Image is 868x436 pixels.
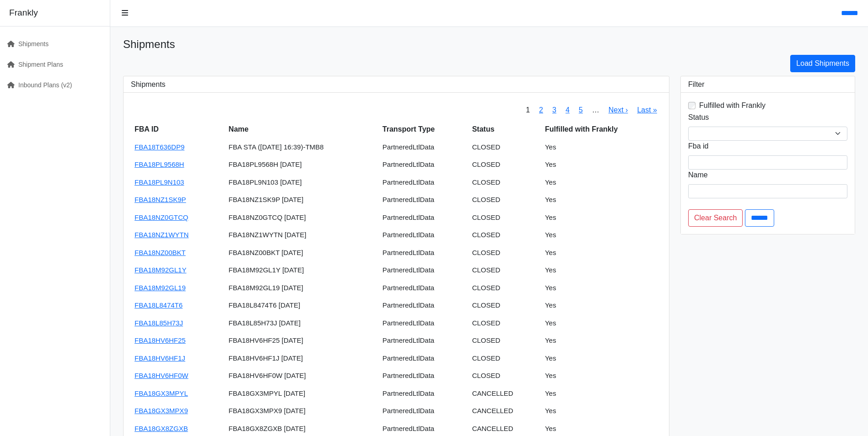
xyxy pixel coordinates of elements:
a: FBA18PL9N103 [135,178,184,186]
label: Name [688,170,708,181]
td: PartneredLtlData [379,226,469,244]
a: FBA18NZ1SK9P [135,196,186,203]
td: Yes [541,244,662,262]
td: Yes [541,367,662,385]
td: CLOSED [469,174,541,191]
a: 4 [566,106,570,114]
a: Clear Search [688,209,743,227]
td: FBA18HV6HF25 [DATE] [225,332,379,350]
td: PartneredLtlData [379,156,469,174]
a: Last » [637,106,657,114]
td: Yes [541,174,662,191]
td: CLOSED [469,297,541,314]
td: FBA18M92GL19 [DATE] [225,279,379,297]
a: FBA18PL9568H [135,160,184,168]
a: FBA18GX3MPX9 [135,407,188,415]
td: PartneredLtlData [379,385,469,403]
th: Status [469,120,541,138]
td: CLOSED [469,244,541,262]
td: CLOSED [469,156,541,174]
td: FBA18NZ1WYTN [DATE] [225,226,379,244]
td: PartneredLtlData [379,138,469,156]
td: CANCELLED [469,402,541,420]
td: PartneredLtlData [379,297,469,314]
td: CLOSED [469,367,541,385]
td: PartneredLtlData [379,261,469,279]
td: FBA STA ([DATE] 16:39)-TMB8 [225,138,379,156]
h1: Shipments [123,38,855,51]
td: FBA18NZ0GTCQ [DATE] [225,209,379,227]
a: FBA18NZ0GTCQ [135,213,189,221]
td: CLOSED [469,191,541,209]
a: 5 [579,106,583,114]
td: PartneredLtlData [379,174,469,191]
td: Yes [541,332,662,350]
td: PartneredLtlData [379,332,469,350]
a: FBA18NZ00BKT [135,249,186,256]
td: CLOSED [469,138,541,156]
td: Yes [541,226,662,244]
td: CLOSED [469,209,541,227]
td: FBA18PL9568H [DATE] [225,156,379,174]
label: Fulfilled with Frankly [699,100,766,111]
td: Yes [541,385,662,403]
a: FBA18M92GL19 [135,284,186,292]
nav: pager [521,100,662,120]
td: FBA18GX3MPX9 [DATE] [225,402,379,420]
a: FBA18HV6HF0W [135,372,189,379]
td: FBA18L85H73J [DATE] [225,314,379,332]
td: Yes [541,297,662,314]
a: FBA18GX3MPYL [135,389,188,397]
td: Yes [541,402,662,420]
td: FBA18HV6HF1J [DATE] [225,350,379,367]
td: PartneredLtlData [379,367,469,385]
td: FBA18HV6HF0W [DATE] [225,367,379,385]
td: FBA18GX3MPYL [DATE] [225,385,379,403]
td: Yes [541,314,662,332]
label: Fba id [688,141,708,152]
td: CLOSED [469,314,541,332]
td: CLOSED [469,350,541,367]
td: Yes [541,350,662,367]
a: FBA18NZ1WYTN [135,231,189,239]
td: CLOSED [469,226,541,244]
td: CANCELLED [469,385,541,403]
a: FBA18GX8ZGXB [135,425,188,432]
a: Load Shipments [790,55,855,72]
a: FBA18HV6HF25 [135,336,186,344]
td: PartneredLtlData [379,279,469,297]
a: FBA18L85H73J [135,319,183,327]
td: CLOSED [469,332,541,350]
th: Fulfilled with Frankly [541,120,662,138]
td: Yes [541,261,662,279]
a: FBA18HV6HF1J [135,354,185,362]
td: PartneredLtlData [379,244,469,262]
td: PartneredLtlData [379,209,469,227]
td: FBA18M92GL1Y [DATE] [225,261,379,279]
a: FBA18M92GL1Y [135,266,186,274]
h3: Filter [688,80,847,89]
td: FBA18PL9N103 [DATE] [225,174,379,191]
td: PartneredLtlData [379,402,469,420]
td: CLOSED [469,279,541,297]
a: 3 [552,106,556,114]
h3: Shipments [131,80,662,89]
td: CLOSED [469,261,541,279]
td: PartneredLtlData [379,350,469,367]
a: Next › [609,106,628,114]
a: 2 [539,106,543,114]
th: Transport Type [379,120,469,138]
td: Yes [541,138,662,156]
span: … [588,100,604,120]
td: PartneredLtlData [379,191,469,209]
td: FBA18NZ1SK9P [DATE] [225,191,379,209]
label: Status [688,112,709,123]
a: FBA18L8474T6 [135,301,183,309]
td: FBA18L8474T6 [DATE] [225,297,379,314]
th: Name [225,120,379,138]
td: FBA18NZ00BKT [DATE] [225,244,379,262]
td: Yes [541,279,662,297]
td: PartneredLtlData [379,314,469,332]
td: Yes [541,191,662,209]
th: FBA ID [131,120,225,138]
